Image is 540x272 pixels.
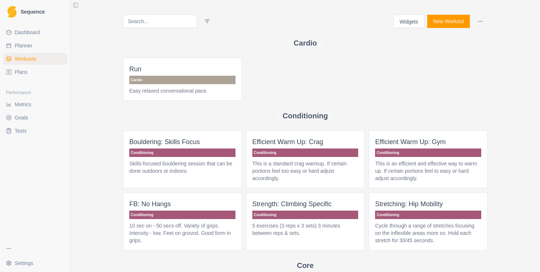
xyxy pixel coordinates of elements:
[252,222,359,237] p: 5 exercises (3 reps x 3 sets) 3 minutes between reps & sets.
[375,211,481,219] p: Conditioning
[129,199,235,209] p: FB: No Hangs
[375,199,481,209] p: Stretching: Hip Mobility
[3,125,67,137] a: Tests
[129,87,235,94] p: Easy relaxed conversational pace.
[129,64,235,74] p: Run
[21,9,45,14] span: Sequence
[3,87,67,99] div: Performance
[129,211,235,219] p: Conditioning
[3,40,67,51] a: Planner
[123,15,197,28] input: Search...
[15,68,28,76] span: Plans
[252,160,359,182] p: This is a standard crag warmup. If certain portions feel too easy or hard adjust accordingly.
[252,211,359,219] p: Conditioning
[294,39,317,47] h2: Cardio
[3,26,67,38] a: Dashboard
[3,112,67,124] a: Goals
[15,127,27,135] span: Tests
[15,101,31,108] span: Metrics
[252,199,359,209] p: Strength: Climbing Specific
[129,137,235,147] p: Bouldering: Skills Focus
[375,137,481,147] p: Efficient Warm Up: Gym
[3,66,67,78] a: Plans
[15,29,40,36] span: Dashboard
[129,76,235,84] p: Cardio
[3,99,67,110] a: Metrics
[129,222,235,244] p: 10 sec on - 50 secs off. Variety of grips. Intensity - low. Feet on ground. Good form in grips.
[297,261,314,270] h2: Core
[375,148,481,157] p: Conditioning
[15,55,36,62] span: Workouts
[7,6,17,18] img: Logo
[252,148,359,157] p: Conditioning
[252,137,359,147] p: Efficient Warm Up: Crag
[15,42,32,49] span: Planner
[129,160,235,175] p: Skills-focused bouldering session that can be done outdoors or indoors.
[427,15,470,28] button: New Workout
[3,3,67,21] a: LogoSequence
[375,222,481,244] p: Cycle through a range of stretches focusing on the inflexible areas more so. Hold each stretch fo...
[393,15,425,28] button: Widgets
[15,114,28,121] span: Goals
[3,53,67,65] a: Workouts
[129,148,235,157] p: Conditioning
[282,111,328,120] h2: Conditioning
[3,257,67,269] button: Settings
[375,160,481,182] p: This is an efficient and effective way to warm up. If certain portions feel to easy or hard adjus...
